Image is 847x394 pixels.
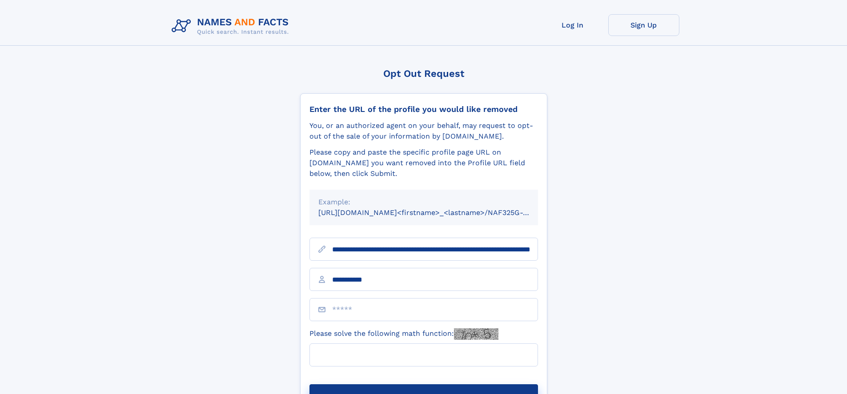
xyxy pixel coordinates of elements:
div: Example: [318,197,529,207]
a: Log In [537,14,608,36]
div: Enter the URL of the profile you would like removed [309,104,538,114]
img: Logo Names and Facts [168,14,296,38]
label: Please solve the following math function: [309,328,498,340]
div: Please copy and paste the specific profile page URL on [DOMAIN_NAME] you want removed into the Pr... [309,147,538,179]
div: Opt Out Request [300,68,547,79]
a: Sign Up [608,14,679,36]
small: [URL][DOMAIN_NAME]<firstname>_<lastname>/NAF325G-xxxxxxxx [318,208,555,217]
div: You, or an authorized agent on your behalf, may request to opt-out of the sale of your informatio... [309,120,538,142]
